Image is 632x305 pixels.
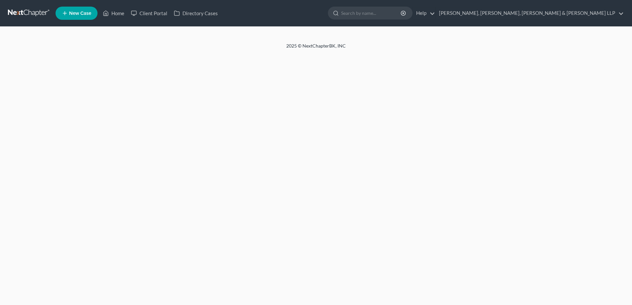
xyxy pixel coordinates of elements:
[69,11,91,16] span: New Case
[128,43,504,54] div: 2025 © NextChapterBK, INC
[171,7,221,19] a: Directory Cases
[436,7,624,19] a: [PERSON_NAME], [PERSON_NAME], [PERSON_NAME] & [PERSON_NAME] LLP
[341,7,402,19] input: Search by name...
[128,7,171,19] a: Client Portal
[99,7,128,19] a: Home
[413,7,435,19] a: Help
